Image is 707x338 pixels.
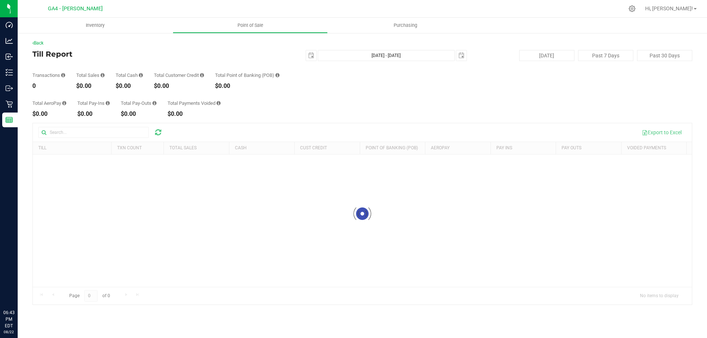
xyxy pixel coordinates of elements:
i: Sum of all successful, non-voided payment transaction amounts (excluding tips and transaction fee... [101,73,105,78]
i: Sum of all successful AeroPay payment transaction amounts for all purchases in the date range. Ex... [62,101,66,106]
i: Count of all successful payment transactions, possibly including voids, refunds, and cash-back fr... [61,73,65,78]
div: Total Customer Credit [154,73,204,78]
span: select [306,50,316,61]
span: Hi, [PERSON_NAME]! [645,6,693,11]
span: Point of Sale [228,22,273,29]
inline-svg: Inventory [6,69,13,76]
div: $0.00 [116,83,143,89]
div: Total AeroPay [32,101,66,106]
div: $0.00 [77,111,110,117]
div: Transactions [32,73,65,78]
span: Purchasing [384,22,427,29]
div: $0.00 [154,83,204,89]
a: Back [32,40,43,46]
div: Total Pay-Outs [121,101,156,106]
i: Sum of all successful, non-voided payment transaction amounts using account credit as the payment... [200,73,204,78]
i: Sum of the successful, non-voided point-of-banking payment transaction amounts, both via payment ... [275,73,279,78]
button: [DATE] [519,50,574,61]
inline-svg: Dashboard [6,21,13,29]
a: Purchasing [328,18,483,33]
h4: Till Report [32,50,252,58]
div: $0.00 [168,111,221,117]
a: Inventory [18,18,173,33]
p: 08/22 [3,329,14,335]
div: Manage settings [627,5,637,12]
inline-svg: Outbound [6,85,13,92]
p: 06:43 PM EDT [3,309,14,329]
inline-svg: Reports [6,116,13,124]
div: Total Payments Voided [168,101,221,106]
div: $0.00 [215,83,279,89]
a: Point of Sale [173,18,328,33]
inline-svg: Inbound [6,53,13,60]
div: Total Pay-Ins [77,101,110,106]
button: Past 7 Days [578,50,633,61]
div: 0 [32,83,65,89]
span: select [456,50,467,61]
i: Sum of all cash pay-ins added to tills within the date range. [106,101,110,106]
inline-svg: Analytics [6,37,13,45]
div: $0.00 [76,83,105,89]
i: Sum of all cash pay-outs removed from tills within the date range. [152,101,156,106]
i: Sum of all voided payment transaction amounts (excluding tips and transaction fees) within the da... [217,101,221,106]
div: Total Sales [76,73,105,78]
div: $0.00 [32,111,66,117]
span: GA4 - [PERSON_NAME] [48,6,103,12]
span: Inventory [76,22,115,29]
div: Total Cash [116,73,143,78]
div: Total Point of Banking (POB) [215,73,279,78]
i: Sum of all successful, non-voided cash payment transaction amounts (excluding tips and transactio... [139,73,143,78]
inline-svg: Retail [6,100,13,108]
div: $0.00 [121,111,156,117]
button: Past 30 Days [637,50,692,61]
